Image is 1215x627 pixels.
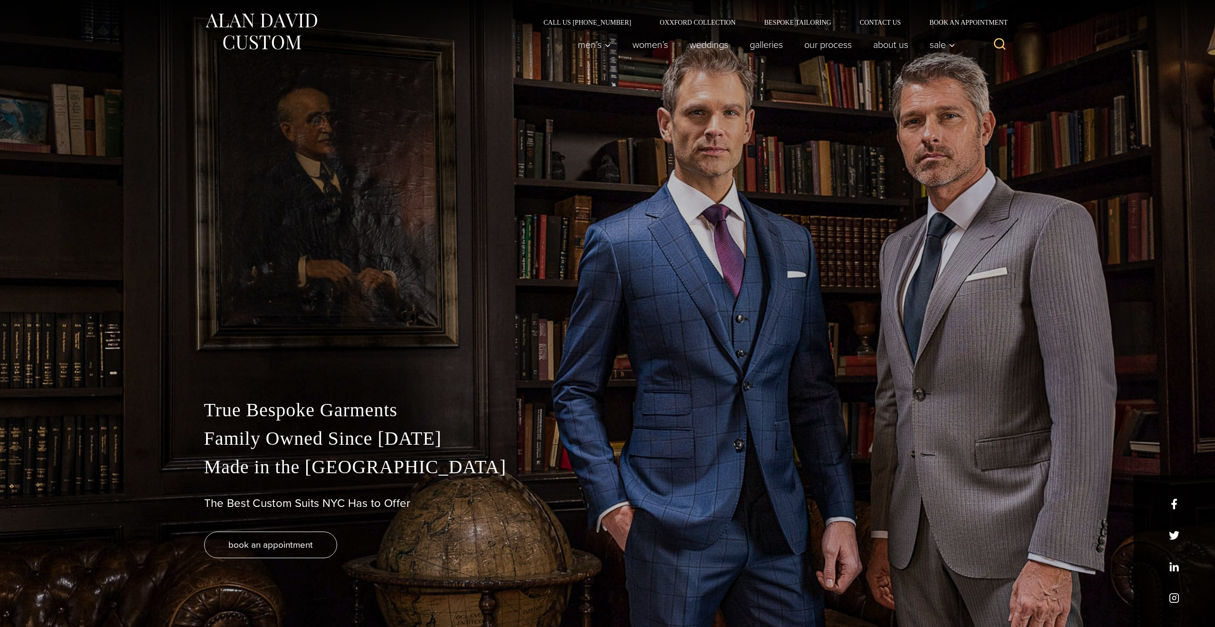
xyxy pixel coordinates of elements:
a: Contact Us [846,19,915,26]
span: Men’s [578,40,611,49]
a: Call Us [PHONE_NUMBER] [529,19,646,26]
a: book an appointment [204,532,337,558]
a: Oxxford Collection [645,19,750,26]
span: book an appointment [228,538,313,552]
a: Our Process [793,35,862,54]
img: Alan David Custom [204,10,318,53]
a: About Us [862,35,919,54]
nav: Primary Navigation [567,35,960,54]
a: weddings [678,35,739,54]
a: Galleries [739,35,793,54]
a: Women’s [622,35,678,54]
a: Book an Appointment [915,19,1011,26]
a: facebook [1169,499,1179,509]
nav: Secondary Navigation [529,19,1011,26]
a: x/twitter [1169,530,1179,541]
h1: The Best Custom Suits NYC Has to Offer [204,496,1011,510]
a: instagram [1169,593,1179,603]
a: linkedin [1169,561,1179,572]
a: Bespoke Tailoring [750,19,845,26]
span: Sale [930,40,955,49]
p: True Bespoke Garments Family Owned Since [DATE] Made in the [GEOGRAPHIC_DATA] [204,396,1011,481]
button: View Search Form [989,33,1011,56]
